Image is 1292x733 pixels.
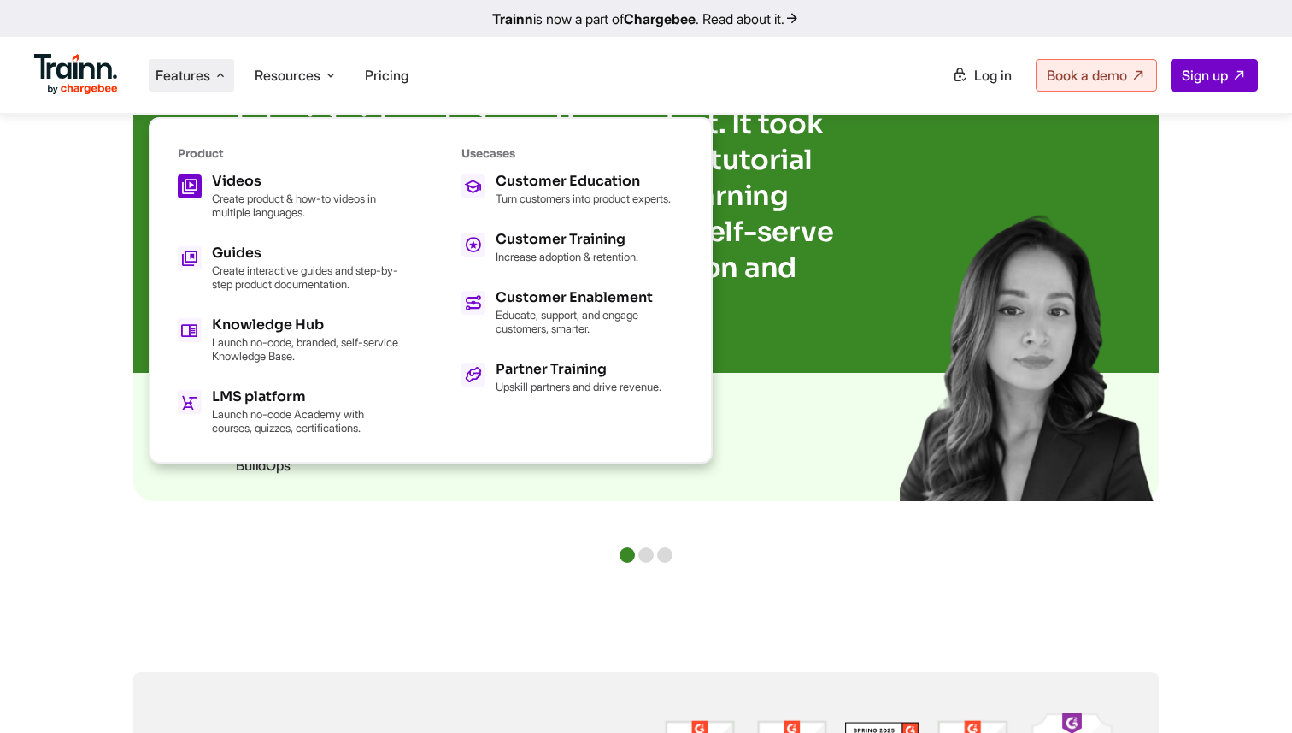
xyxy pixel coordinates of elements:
[461,146,684,161] h6: Usecases
[178,318,400,363] a: Knowledge Hub Launch no-code, branded, self-service Knowledge Base.
[212,335,400,363] p: Launch no-code, branded, self-service Knowledge Base.
[212,192,400,219] p: Create product & how-to videos in multiple languages.
[236,457,1056,474] p: BuildOps
[212,174,400,188] h5: Videos
[624,10,696,27] b: Chargebee
[496,233,638,246] h5: Customer Training
[461,233,684,263] a: Customer Training Increase adoption & retention.
[212,407,400,434] p: Launch no-code Academy with courses, quizzes, certifications.
[255,66,320,85] span: Resources
[461,291,684,335] a: Customer Enablement Educate, support, and engage customers, smarter.
[461,174,684,205] a: Customer Education Turn customers into product experts.
[496,250,638,263] p: Increase adoption & retention.
[900,193,1159,501] img: Trainn | customer education | video creation
[178,246,400,291] a: Guides Create interactive guides and step-by-step product documentation.
[1171,59,1258,92] a: Sign up
[365,67,408,84] a: Pricing
[212,390,400,404] h5: LMS platform
[212,263,400,291] p: Create interactive guides and step-by-step product documentation.
[496,192,671,205] p: Turn customers into product experts.
[974,67,1012,84] span: Log in
[496,291,684,304] h5: Customer Enablement
[942,60,1022,91] a: Log in
[496,380,661,393] p: Upskill partners and drive revenue.
[178,174,400,219] a: Videos Create product & how-to videos in multiple languages.
[492,10,533,27] b: Trainn
[461,363,684,393] a: Partner Training Upskill partners and drive revenue.
[496,308,684,335] p: Educate, support, and engage customers, smarter.
[178,390,400,434] a: LMS platform Launch no-code Academy with courses, quizzes, certifications.
[496,363,661,376] h5: Partner Training
[1036,59,1157,92] a: Book a demo
[212,318,400,332] h5: Knowledge Hub
[1207,651,1292,733] iframe: Chat Widget
[212,246,400,260] h5: Guides
[1047,67,1127,84] span: Book a demo
[1182,67,1228,84] span: Sign up
[178,146,400,161] h6: Product
[34,54,118,95] img: Trainn Logo
[496,174,671,188] h5: Customer Education
[156,66,210,85] span: Features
